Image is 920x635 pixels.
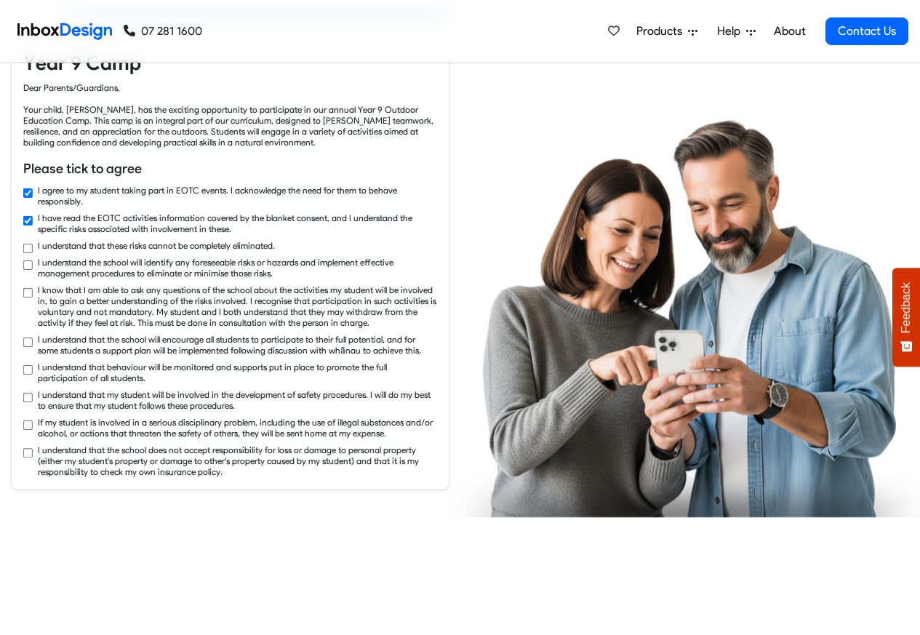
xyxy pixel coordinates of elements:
[769,17,809,46] a: About
[636,23,688,40] span: Products
[23,82,437,148] div: Dear Parents/Guardians, Your child, [PERSON_NAME], has the exciting opportunity to participate in...
[38,362,437,383] label: I understand that behaviour will be monitored and supports put in place to promote the full parti...
[717,23,746,40] span: Help
[23,159,437,178] h6: Please tick to agree
[825,17,908,45] a: Contact Us
[23,50,437,76] h4: Year 9 Camp
[38,185,437,207] label: I agree to my student taking part in EOTC events. I acknowledge the need for them to behave respo...
[711,17,761,46] a: Help
[631,17,703,46] a: Products
[38,444,437,477] label: I understand that the school does not accept responsibility for loss or damage to personal proper...
[38,240,275,251] label: I understand that these risks cannot be completely eliminated.
[38,334,437,356] label: I understand that the school will encourage all students to participate to their full potential, ...
[38,212,437,234] label: I have read the EOTC activities information covered by the blanket consent, and I understand the ...
[892,268,920,367] button: Feedback - Show survey
[38,257,437,279] label: I understand the school will identify any foreseeable risks or hazards and implement effective ma...
[38,417,437,439] label: If my student is involved in a serious disciplinary problem, including the use of illegal substan...
[38,389,437,411] label: I understand that my student will be involved in the development of safety procedures. I will do ...
[38,284,437,328] label: I know that I am able to ask any questions of the school about the activities my student will be ...
[124,23,202,40] a: 07 281 1600
[900,282,913,333] span: Feedback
